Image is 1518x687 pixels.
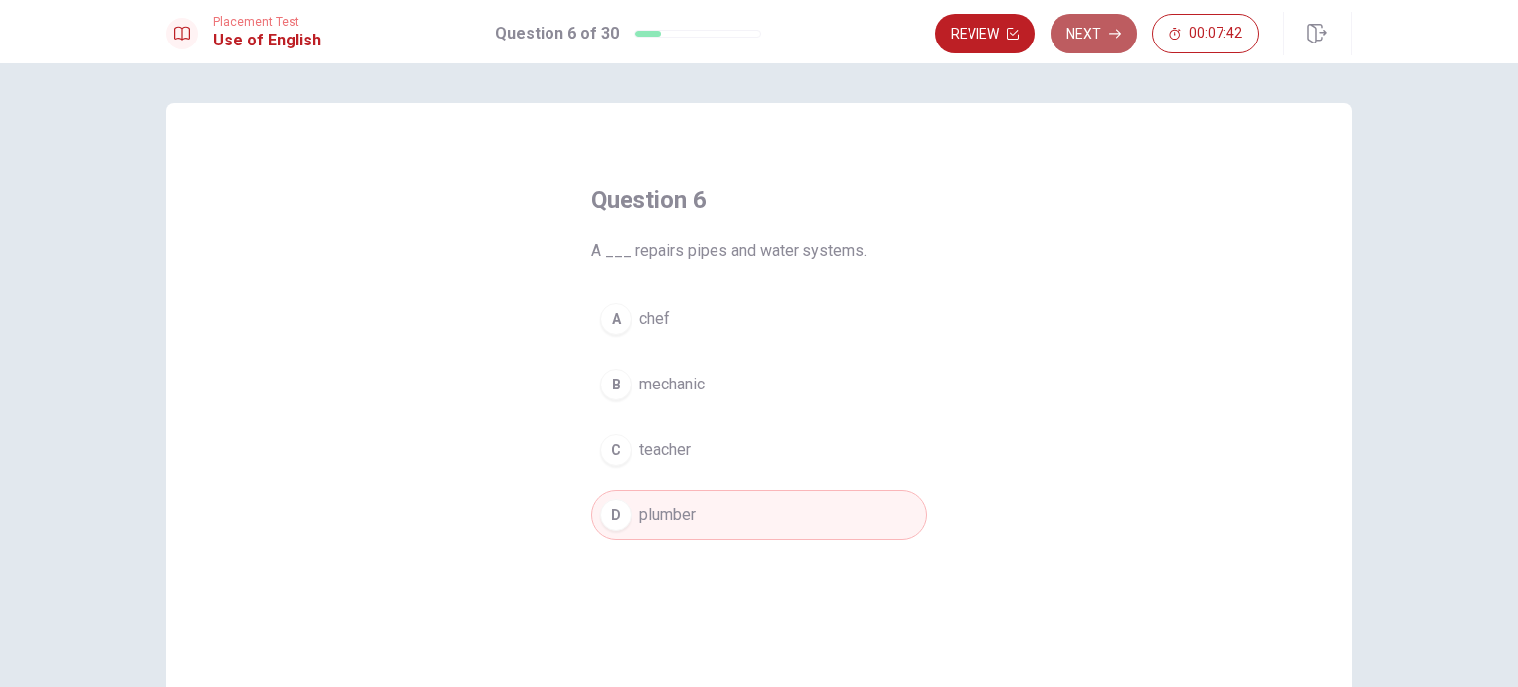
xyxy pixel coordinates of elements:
span: A ___ repairs pipes and water systems. [591,239,927,263]
span: plumber [639,503,696,527]
span: Placement Test [213,15,321,29]
h1: Use of English [213,29,321,52]
span: 00:07:42 [1189,26,1242,42]
h4: Question 6 [591,184,927,215]
h1: Question 6 of 30 [495,22,619,45]
span: mechanic [639,373,705,396]
button: Achef [591,295,927,344]
span: chef [639,307,670,331]
button: Review [935,14,1035,53]
button: Next [1051,14,1137,53]
button: Bmechanic [591,360,927,409]
button: Dplumber [591,490,927,540]
button: 00:07:42 [1152,14,1259,53]
div: D [600,499,632,531]
button: Cteacher [591,425,927,474]
div: B [600,369,632,400]
span: teacher [639,438,691,462]
div: A [600,303,632,335]
div: C [600,434,632,466]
